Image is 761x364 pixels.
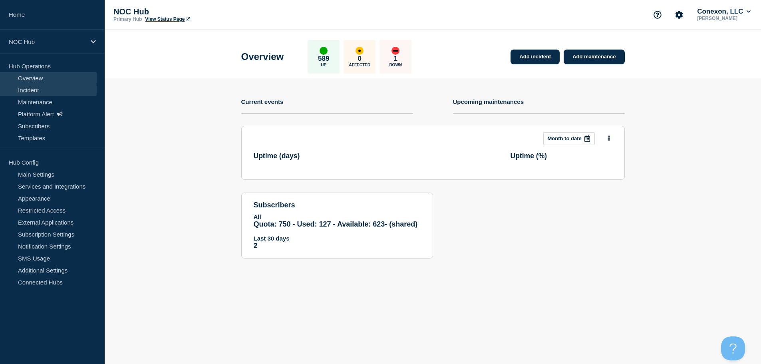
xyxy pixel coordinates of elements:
[649,6,666,23] button: Support
[241,98,284,105] h4: Current events
[671,6,687,23] button: Account settings
[349,63,370,67] p: Affected
[695,16,752,21] p: [PERSON_NAME]
[548,135,582,141] p: Month to date
[254,242,421,250] p: 2
[543,132,595,145] button: Month to date
[511,152,547,160] h3: Uptime ( % )
[254,201,421,209] h4: subscribers
[254,213,421,220] p: All
[254,220,418,228] span: Quota: 750 - Used: 127 - Available: 623 - (shared)
[721,336,745,360] iframe: Help Scout Beacon - Open
[241,51,284,62] h1: Overview
[254,152,300,160] h3: Uptime ( days )
[391,47,399,55] div: down
[358,55,362,63] p: 0
[695,8,752,16] button: Conexon, LLC
[318,55,329,63] p: 589
[321,63,326,67] p: Up
[511,50,560,64] a: Add incident
[9,38,85,45] p: NOC Hub
[145,16,189,22] a: View Status Page
[389,63,402,67] p: Down
[254,235,421,242] p: Last 30 days
[320,47,328,55] div: up
[394,55,397,63] p: 1
[113,7,273,16] p: NOC Hub
[564,50,624,64] a: Add maintenance
[113,16,142,22] p: Primary Hub
[453,98,524,105] h4: Upcoming maintenances
[356,47,364,55] div: affected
